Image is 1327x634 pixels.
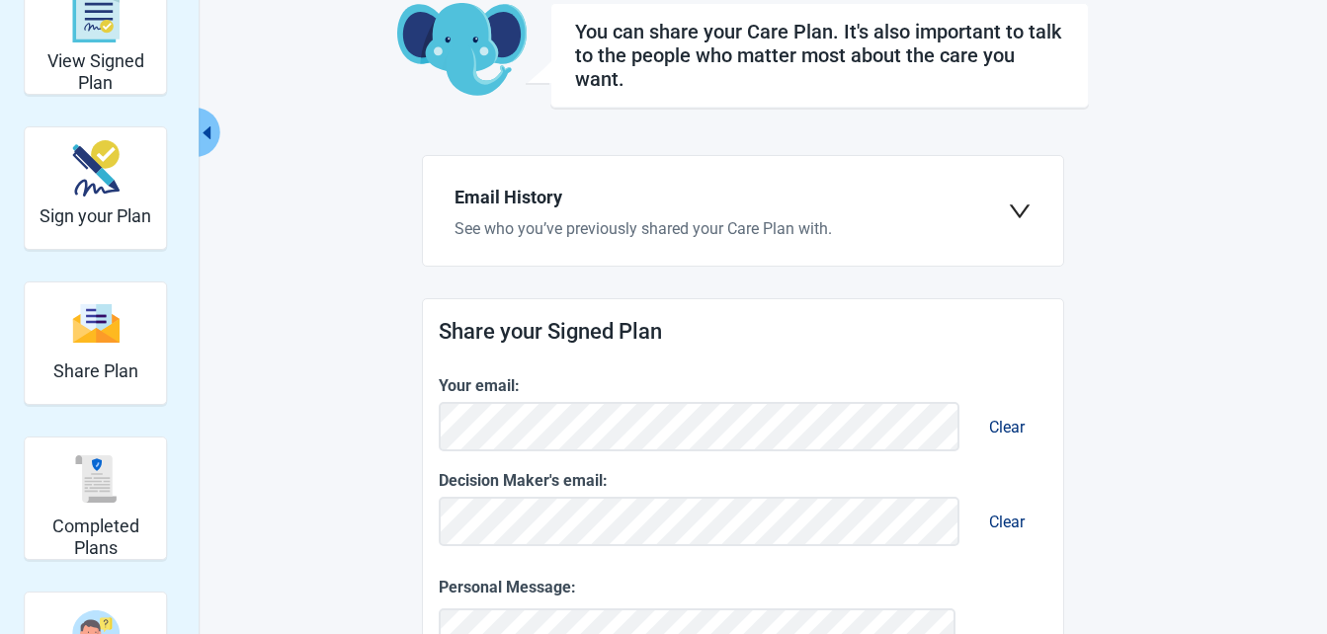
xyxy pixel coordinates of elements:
span: caret-left [197,123,215,142]
h1: Share your Signed Plan [439,315,1047,350]
button: Collapse menu [195,108,219,157]
button: Remove [967,398,1046,456]
label: Your email: [439,373,1047,398]
label: Decision Maker's email: [439,468,1047,493]
div: Email HistorySee who you’ve previously shared your Care Plan with. [439,172,1047,250]
span: down [1008,199,1032,223]
h3: Email History [455,184,1008,211]
button: Remove [967,493,1046,551]
h2: Share Plan [53,360,138,382]
div: Completed Plans [24,436,167,560]
img: svg%3e [72,302,120,345]
div: Share Plan [24,281,167,405]
label: See who you’ve previously shared your Care Plan with. [455,219,1008,238]
div: Sign your Plan [24,126,167,250]
h2: View Signed Plan [33,50,158,93]
div: You can share your Care Plan. It's also important to talk to the people who matter most about the... [575,20,1064,91]
img: Koda Elephant [397,3,527,98]
button: Clear [973,494,1040,550]
label: Personal Message: [439,575,1047,599]
button: Clear [973,399,1040,455]
h2: Sign your Plan [40,205,151,227]
img: svg%3e [72,455,120,503]
img: make_plan_official-CpYJDfBD.svg [72,140,120,197]
h2: Completed Plans [33,515,158,558]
